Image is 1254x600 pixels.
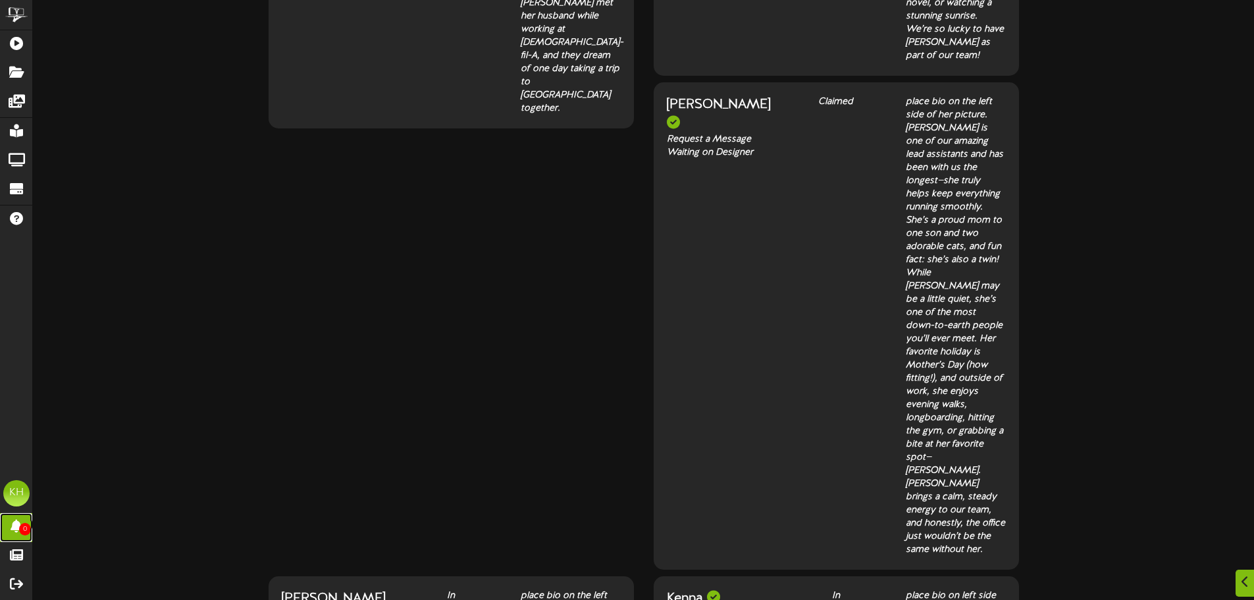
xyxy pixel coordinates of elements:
div: Claimed [786,95,886,109]
span: 0 [19,523,31,535]
div: KH [3,480,30,506]
div: place bio on the left side of her picture. [PERSON_NAME] is one of our amazing lead assistants an... [906,95,1006,557]
div: Waiting on Designer [667,146,767,159]
div: Request a Message [667,133,767,146]
div: [PERSON_NAME] [667,95,767,133]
